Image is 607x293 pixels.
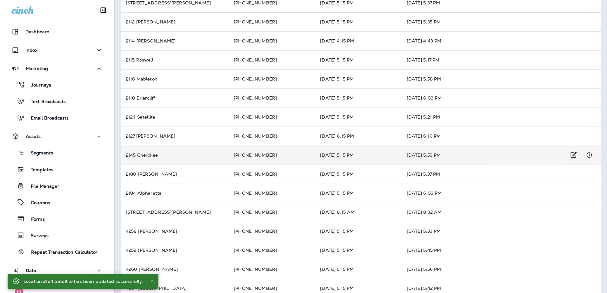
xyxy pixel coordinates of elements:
[229,107,315,127] td: [PHONE_NUMBER]
[402,50,601,69] td: [DATE] 5:17 PM
[402,260,601,279] td: [DATE] 5:56 PM
[24,167,53,173] p: Templates
[229,146,315,165] td: [PHONE_NUMBER]
[229,88,315,107] td: [PHONE_NUMBER]
[229,69,315,88] td: [PHONE_NUMBER]
[121,146,229,165] td: 2145 Cherokee
[402,88,601,107] td: [DATE] 6:03 PM
[6,130,108,143] button: Assets
[25,217,45,223] p: Forms
[24,233,49,239] p: Surveys
[402,127,601,146] td: [DATE] 6:16 PM
[315,127,401,146] td: [DATE] 6:15 PM
[315,107,401,127] td: [DATE] 5:15 PM
[121,241,229,260] td: 4259 [PERSON_NAME]
[315,260,401,279] td: [DATE] 5:15 PM
[121,69,229,88] td: 2116 Mableton
[315,203,401,222] td: [DATE] 8:15 AM
[567,149,580,161] button: Edit Location Details
[229,260,315,279] td: [PHONE_NUMBER]
[94,4,112,16] button: Collapse Sidebar
[6,179,108,192] button: File Manager
[121,50,229,69] td: 2115 Roswell
[6,229,108,242] button: Surveys
[402,241,601,260] td: [DATE] 5:45 PM
[24,150,53,157] p: Segments
[315,146,401,165] td: [DATE] 5:15 PM
[6,196,108,209] button: Coupons
[6,212,108,225] button: Forms
[315,50,401,69] td: [DATE] 5:15 PM
[25,82,51,88] p: Journeys
[229,222,315,241] td: [PHONE_NUMBER]
[315,12,401,31] td: [DATE] 5:15 PM
[402,222,601,241] td: [DATE] 5:33 PM
[229,165,315,184] td: [PHONE_NUMBER]
[24,99,66,105] p: Text Broadcasts
[315,165,401,184] td: [DATE] 5:15 PM
[583,149,596,161] button: View Changelog
[121,184,229,203] td: 2184 Alpharetta
[402,69,601,88] td: [DATE] 5:58 PM
[229,241,315,260] td: [PHONE_NUMBER]
[121,222,229,241] td: 4258 [PERSON_NAME]
[121,88,229,107] td: 2118 Briarcliff
[229,127,315,146] td: [PHONE_NUMBER]
[25,250,97,256] p: Repeat Transaction Calculator
[121,12,229,31] td: 2112 [PERSON_NAME]
[121,107,229,127] td: 2124 Satellite
[229,12,315,31] td: [PHONE_NUMBER]
[121,127,229,146] td: 2127 [PERSON_NAME]
[6,245,108,258] button: Repeat Transaction Calculator
[24,115,69,121] p: Email Broadcasts
[24,184,59,190] p: File Manager
[229,203,315,222] td: [PHONE_NUMBER]
[402,165,601,184] td: [DATE] 5:37 PM
[229,50,315,69] td: [PHONE_NUMBER]
[121,31,229,50] td: 2114 [PERSON_NAME]
[315,31,401,50] td: [DATE] 4:15 PM
[6,44,108,56] button: Inbox
[6,146,108,160] button: Segments
[25,48,37,53] p: Inbox
[402,203,601,222] td: [DATE] 8:32 AM
[229,184,315,203] td: [PHONE_NUMBER]
[6,111,108,124] button: Email Broadcasts
[229,31,315,50] td: [PHONE_NUMBER]
[23,276,143,287] div: Location 2124 Satellite has been updated successfully.
[402,107,601,127] td: [DATE] 5:21 PM
[148,277,156,284] button: Close
[121,203,229,222] td: [STREET_ADDRESS][PERSON_NAME]
[121,165,229,184] td: 2180 [PERSON_NAME]
[6,62,108,75] button: Marketing
[402,12,601,31] td: [DATE] 5:35 PM
[26,134,41,139] p: Assets
[6,78,108,91] button: Journeys
[6,94,108,108] button: Text Broadcasts
[315,69,401,88] td: [DATE] 5:15 PM
[402,146,488,165] td: [DATE] 5:53 PM
[402,184,601,203] td: [DATE] 6:03 PM
[315,241,401,260] td: [DATE] 5:15 PM
[26,66,48,71] p: Marketing
[6,264,108,277] button: Data
[315,222,401,241] td: [DATE] 5:15 PM
[24,200,50,206] p: Coupons
[121,260,229,279] td: 4260 [PERSON_NAME]
[25,29,50,34] p: Dashboard
[6,25,108,38] button: Dashboard
[6,163,108,176] button: Templates
[315,88,401,107] td: [DATE] 5:15 PM
[26,268,37,273] p: Data
[402,31,601,50] td: [DATE] 4:43 PM
[315,184,401,203] td: [DATE] 5:15 PM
